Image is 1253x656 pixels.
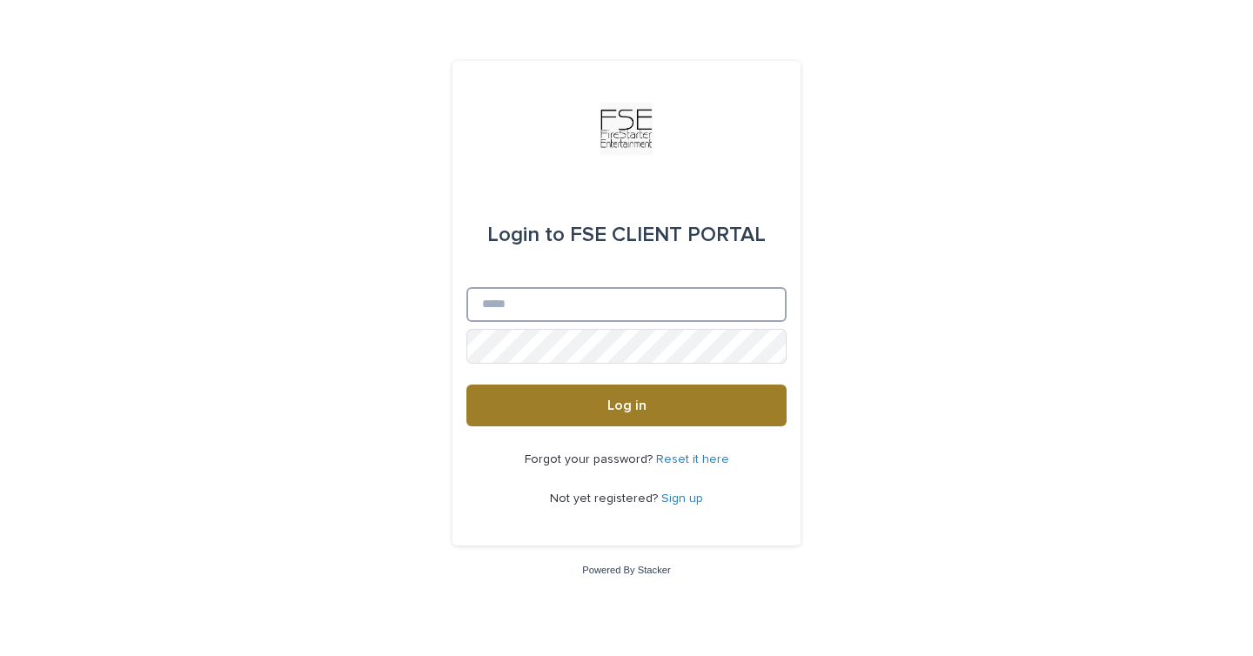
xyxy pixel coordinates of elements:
span: Login to [487,224,565,245]
a: Powered By Stacker [582,565,670,575]
a: Sign up [661,492,703,505]
div: FSE CLIENT PORTAL [487,211,766,259]
button: Log in [466,385,787,426]
span: Log in [607,398,647,412]
span: Forgot your password? [525,453,656,465]
span: Not yet registered? [550,492,661,505]
a: Reset it here [656,453,729,465]
img: Km9EesSdRbS9ajqhBzyo [600,103,653,155]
